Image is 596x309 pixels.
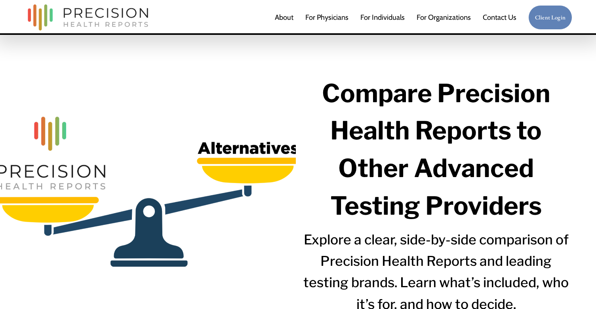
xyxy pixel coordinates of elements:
[305,10,348,25] a: For Physicians
[483,10,516,25] a: Contact Us
[417,10,471,25] a: folder dropdown
[24,1,152,34] img: Precision Health Reports
[275,10,293,25] a: About
[322,78,556,221] strong: Compare Precision Health Reports to Other Advanced Testing Providers
[417,10,471,25] span: For Organizations
[360,10,405,25] a: For Individuals
[556,271,596,309] iframe: Chat Widget
[528,5,572,30] a: Client Login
